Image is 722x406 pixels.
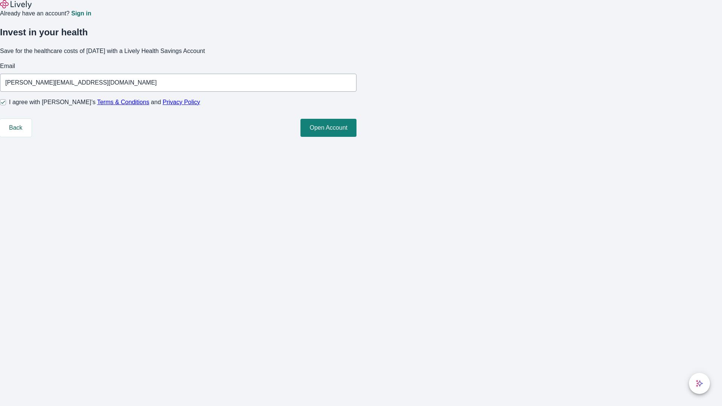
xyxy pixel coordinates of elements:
a: Sign in [71,11,91,17]
button: Open Account [300,119,356,137]
a: Privacy Policy [163,99,200,105]
a: Terms & Conditions [97,99,149,105]
svg: Lively AI Assistant [696,380,703,387]
span: I agree with [PERSON_NAME]’s and [9,98,200,107]
button: chat [689,373,710,394]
